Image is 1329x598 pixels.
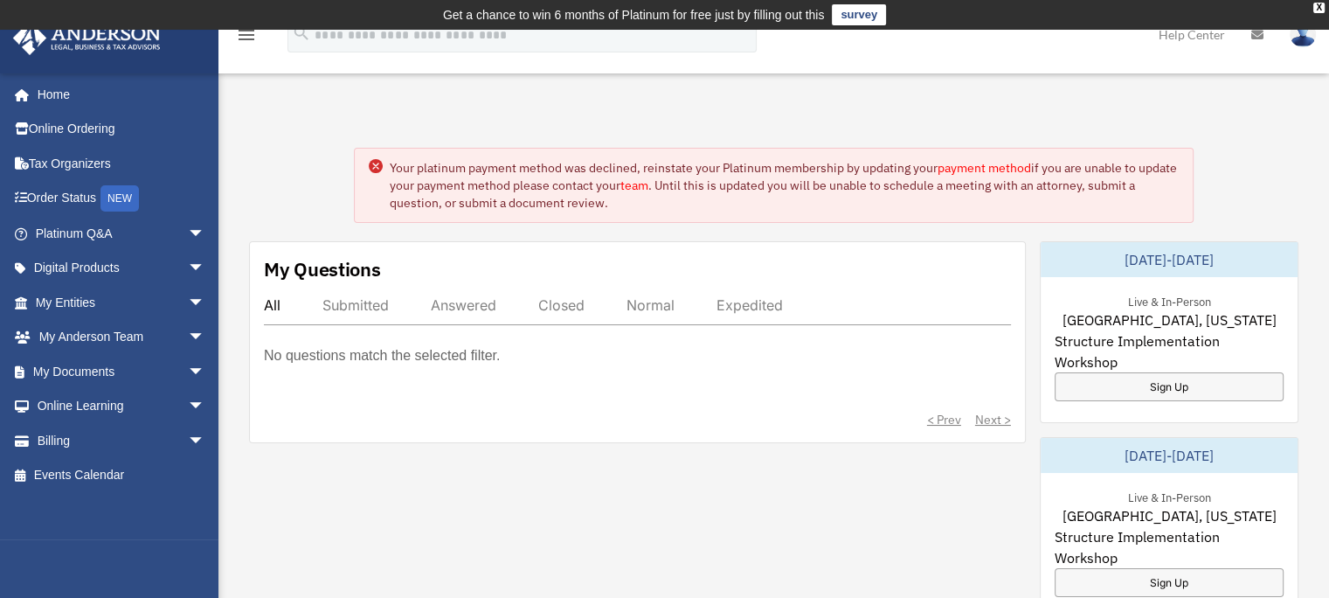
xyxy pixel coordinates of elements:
a: Online Learningarrow_drop_down [12,389,232,424]
span: Structure Implementation Workshop [1055,330,1284,372]
p: No questions match the selected filter. [264,344,500,368]
a: Sign Up [1055,568,1284,597]
div: Live & In-Person [1113,291,1224,309]
i: menu [236,24,257,45]
span: arrow_drop_down [188,423,223,459]
div: Closed [538,296,585,314]
div: Your platinum payment method was declined, reinstate your Platinum membership by updating your if... [390,159,1179,212]
span: arrow_drop_down [188,320,223,356]
img: User Pic [1290,22,1316,47]
a: payment method [938,160,1031,176]
div: Answered [431,296,496,314]
div: Submitted [322,296,389,314]
a: Online Ordering [12,112,232,147]
div: Live & In-Person [1113,487,1224,505]
a: My Entitiesarrow_drop_down [12,285,232,320]
div: [DATE]-[DATE] [1041,438,1298,473]
div: All [264,296,280,314]
a: My Anderson Teamarrow_drop_down [12,320,232,355]
a: Tax Organizers [12,146,232,181]
div: Expedited [716,296,783,314]
a: Events Calendar [12,458,232,493]
a: Platinum Q&Aarrow_drop_down [12,216,232,251]
a: Home [12,77,223,112]
span: arrow_drop_down [188,285,223,321]
span: Structure Implementation Workshop [1055,526,1284,568]
a: Billingarrow_drop_down [12,423,232,458]
img: Anderson Advisors Platinum Portal [8,21,166,55]
i: search [292,24,311,43]
a: menu [236,31,257,45]
span: arrow_drop_down [188,251,223,287]
span: arrow_drop_down [188,216,223,252]
a: Sign Up [1055,372,1284,401]
div: close [1313,3,1325,13]
span: arrow_drop_down [188,354,223,390]
a: Digital Productsarrow_drop_down [12,251,232,286]
a: My Documentsarrow_drop_down [12,354,232,389]
a: survey [832,4,886,25]
span: [GEOGRAPHIC_DATA], [US_STATE] [1062,309,1276,330]
a: team [620,177,648,193]
div: Normal [626,296,675,314]
a: Order StatusNEW [12,181,232,217]
div: My Questions [264,256,381,282]
span: arrow_drop_down [188,389,223,425]
span: [GEOGRAPHIC_DATA], [US_STATE] [1062,505,1276,526]
div: [DATE]-[DATE] [1041,242,1298,277]
div: NEW [100,185,139,212]
div: Get a chance to win 6 months of Platinum for free just by filling out this [443,4,825,25]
